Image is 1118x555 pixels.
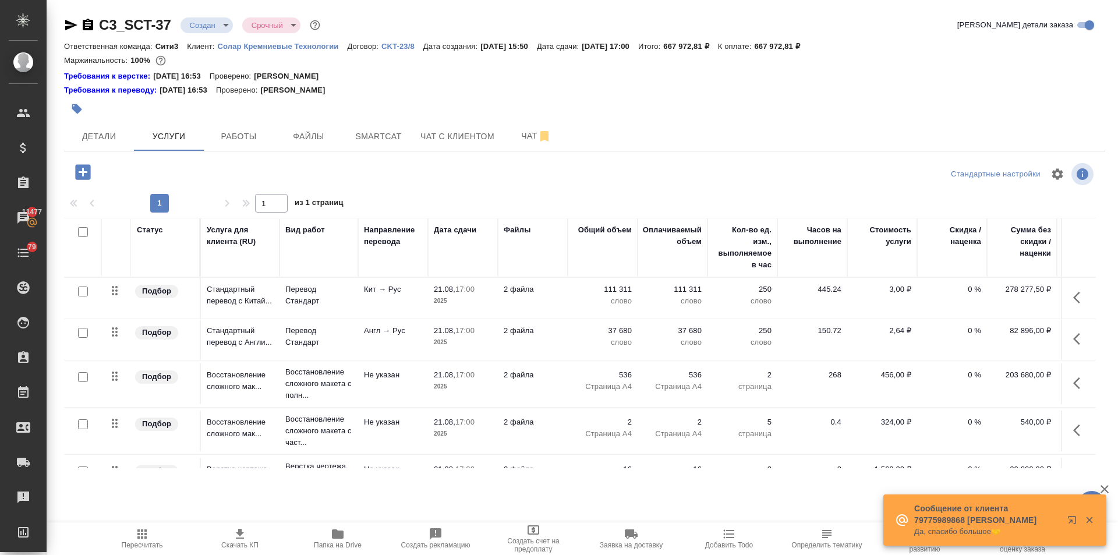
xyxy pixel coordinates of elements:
[504,369,562,381] p: 2 файла
[221,541,259,549] span: Скачать КП
[923,224,981,248] div: Скидка / наценка
[434,418,455,426] p: 21.08,
[142,418,171,430] p: Подбор
[853,464,911,475] p: 1 560,00 ₽
[643,224,702,248] div: Оплачиваемый объем
[210,70,254,82] p: Проверено:
[923,284,981,295] p: 0 %
[713,416,772,428] p: 5
[876,522,974,555] button: Призвать менеджера по развитию
[420,129,494,144] span: Чат с клиентом
[923,369,981,381] p: 0 %
[455,370,475,379] p: 17:00
[504,224,530,236] div: Файлы
[582,42,638,51] p: [DATE] 17:00
[713,428,772,440] p: страница
[21,241,43,253] span: 79
[504,464,562,475] p: 2 файла
[64,42,155,51] p: Ответственная команда:
[777,319,847,360] td: 150.72
[1066,284,1094,312] button: Показать кнопки
[643,337,702,348] p: слово
[181,17,233,33] div: Создан
[574,295,632,307] p: слово
[207,369,274,393] p: Восстановление сложного мак...
[191,522,289,555] button: Скачать КП
[364,369,422,381] p: Не указан
[643,284,702,295] p: 111 311
[777,458,847,499] td: 8
[713,337,772,348] p: слово
[853,325,911,337] p: 2,64 ₽
[504,325,562,337] p: 2 файла
[923,464,981,475] p: 0 %
[713,381,772,393] p: страница
[713,369,772,381] p: 2
[504,284,562,295] p: 2 файла
[295,196,344,213] span: из 1 страниц
[15,206,49,218] span: 11477
[211,129,267,144] span: Работы
[993,325,1051,337] p: 82 896,00 ₽
[508,129,564,143] span: Чат
[537,42,582,51] p: Дата сдачи:
[914,503,1060,526] p: Сообщение от клиента 79775989868 [PERSON_NAME]
[993,464,1051,475] p: 20 800,00 ₽
[663,42,717,51] p: 667 972,81 ₽
[434,295,492,307] p: 2025
[993,224,1051,259] div: Сумма без скидки / наценки
[777,363,847,404] td: 268
[713,224,772,271] div: Кол-во ед. изм., выполняемое в час
[574,428,632,440] p: Страница А4
[923,325,981,337] p: 0 %
[455,285,475,294] p: 17:00
[434,381,492,393] p: 2025
[260,84,334,96] p: [PERSON_NAME]
[643,369,702,381] p: 536
[153,53,168,68] button: 0.00 RUB;
[643,381,702,393] p: Страница А4
[1060,508,1088,536] button: Открыть в новой вкладке
[254,70,327,82] p: [PERSON_NAME]
[455,326,475,335] p: 17:00
[130,56,153,65] p: 100%
[574,337,632,348] p: слово
[713,284,772,295] p: 250
[285,413,352,448] p: Восстановление сложного макета с част...
[643,416,702,428] p: 2
[423,42,480,51] p: Дата создания:
[434,465,455,473] p: 21.08,
[401,541,470,549] span: Создать рекламацию
[1066,416,1094,444] button: Показать кнопки
[914,526,1060,538] p: Да, спасибо большое🤝
[480,42,537,51] p: [DATE] 15:50
[434,285,455,294] p: 21.08,
[67,160,99,184] button: Добавить услугу
[491,537,575,553] span: Создать счет на предоплату
[574,381,632,393] p: Страница А4
[1077,491,1106,520] button: 🙏
[434,224,476,236] div: Дата сдачи
[1043,160,1071,188] span: Настроить таблицу
[207,224,274,248] div: Услуга для клиента (RU)
[783,224,841,248] div: Часов на выполнение
[778,522,876,555] button: Определить тематику
[64,84,160,96] a: Требования к переводу:
[3,203,44,232] a: 11477
[216,84,261,96] p: Проверено:
[364,284,422,295] p: Кит → Рус
[142,371,171,383] p: Подбор
[638,42,663,51] p: Итого:
[705,541,753,549] span: Добавить Todo
[248,20,286,30] button: Срочный
[142,285,171,297] p: Подбор
[643,464,702,475] p: 16
[1066,464,1094,492] button: Показать кнопки
[281,129,337,144] span: Файлы
[160,84,216,96] p: [DATE] 16:53
[207,284,274,307] p: Стандартный перевод с Китай...
[791,541,862,549] span: Определить тематику
[484,522,582,555] button: Создать счет на предоплату
[853,369,911,381] p: 456,00 ₽
[207,325,274,348] p: Стандартный перевод с Англи...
